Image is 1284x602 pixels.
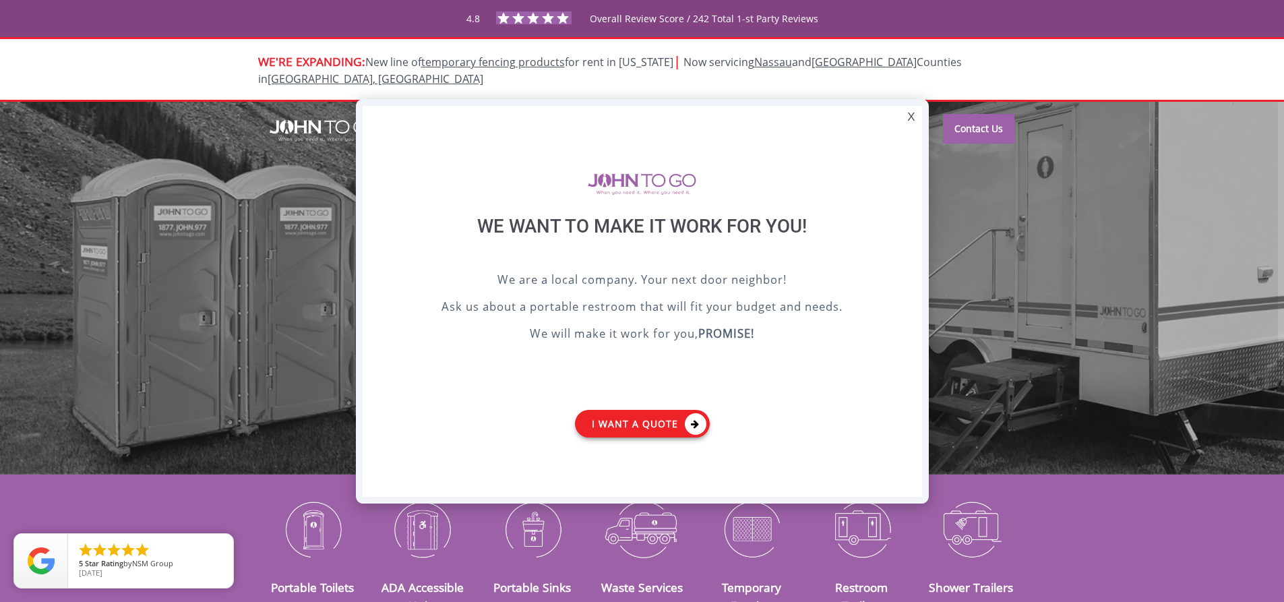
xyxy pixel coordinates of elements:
span: Star Rating [85,558,123,568]
div: We want to make it work for you! [396,215,888,271]
li:  [134,542,150,558]
li:  [78,542,94,558]
span: 5 [79,558,83,568]
a: I want a Quote [575,410,710,438]
li:  [106,542,122,558]
span: [DATE] [79,568,102,578]
li:  [92,542,108,558]
span: NSM Group [132,558,173,568]
span: by [79,560,222,569]
p: We are a local company. Your next door neighbor! [396,271,888,291]
p: We will make it work for you, [396,325,888,345]
div: X [900,106,921,129]
img: logo of viptogo [588,173,696,195]
img: Review Rating [28,547,55,574]
li:  [120,542,136,558]
b: PROMISE! [698,326,754,341]
p: Ask us about a portable restroom that will fit your budget and needs. [396,298,888,318]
